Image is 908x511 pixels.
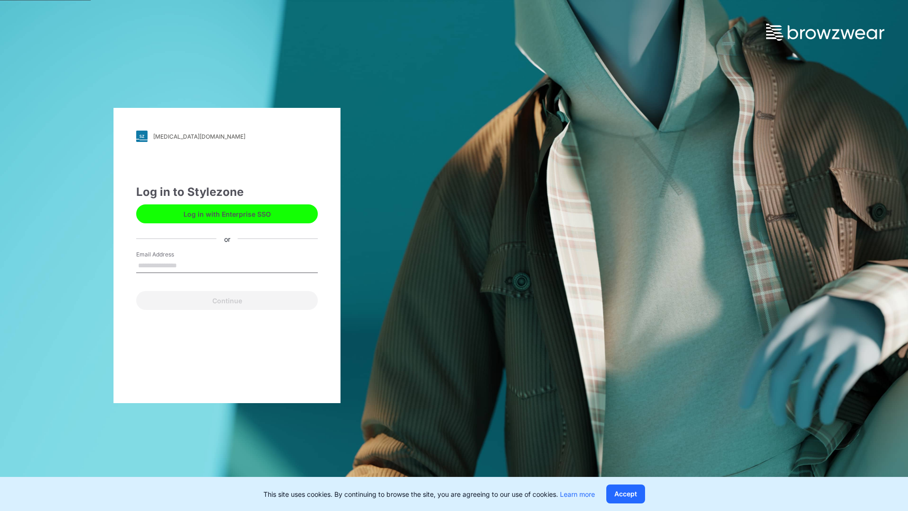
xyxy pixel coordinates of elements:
[136,204,318,223] button: Log in with Enterprise SSO
[136,184,318,201] div: Log in to Stylezone
[217,234,238,244] div: or
[136,131,318,142] a: [MEDICAL_DATA][DOMAIN_NAME]
[263,489,595,499] p: This site uses cookies. By continuing to browse the site, you are agreeing to our use of cookies.
[606,485,645,503] button: Accept
[560,490,595,498] a: Learn more
[136,131,148,142] img: svg+xml;base64,PHN2ZyB3aWR0aD0iMjgiIGhlaWdodD0iMjgiIHZpZXdCb3g9IjAgMCAyOCAyOCIgZmlsbD0ibm9uZSIgeG...
[766,24,884,41] img: browzwear-logo.73288ffb.svg
[153,133,245,140] div: [MEDICAL_DATA][DOMAIN_NAME]
[136,250,202,259] label: Email Address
